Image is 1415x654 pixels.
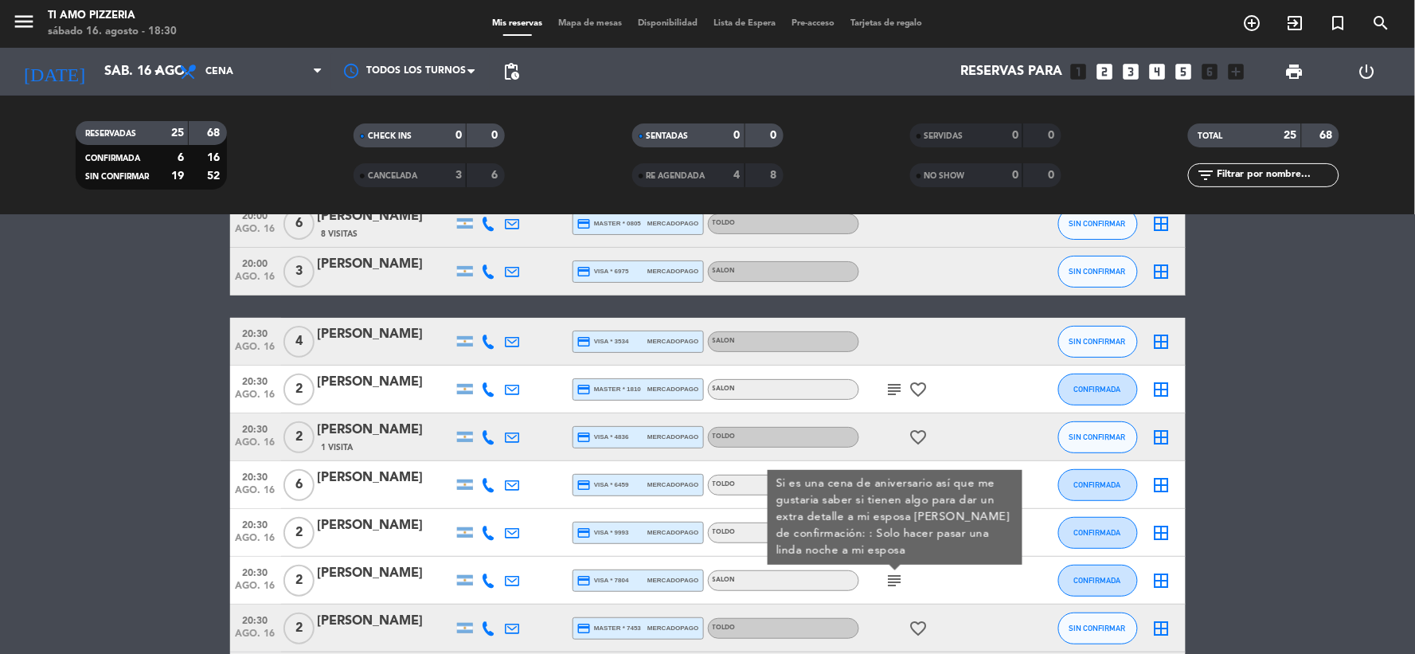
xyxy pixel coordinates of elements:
div: [PERSON_NAME] [318,611,453,632]
i: favorite_border [909,380,928,399]
i: border_all [1152,523,1171,542]
span: visa * 6459 [577,478,629,492]
span: SIN CONFIRMAR [1069,624,1126,632]
i: looks_4 [1147,61,1168,82]
span: mercadopago [647,527,698,538]
i: power_settings_new [1357,62,1376,81]
span: 2 [283,565,315,597]
span: SIN CONFIRMAR [1069,219,1126,228]
span: 20:30 [236,515,276,533]
i: credit_card [577,574,592,588]
span: visa * 3534 [577,335,629,349]
span: SIN CONFIRMAR [1069,267,1126,276]
i: credit_card [577,526,592,540]
span: CONFIRMADA [85,155,140,163]
strong: 8 [770,170,780,181]
span: CONFIRMADA [1074,480,1121,489]
i: subject [885,571,905,590]
div: [PERSON_NAME] [318,324,453,345]
button: SIN CONFIRMAR [1058,326,1138,358]
span: ago. 16 [236,272,276,290]
strong: 68 [1320,130,1336,141]
strong: 4 [734,170,741,181]
i: arrow_drop_down [148,62,167,81]
span: SIN CONFIRMAR [85,173,149,181]
span: print [1284,62,1304,81]
span: mercadopago [647,218,698,229]
i: credit_card [577,217,592,231]
span: visa * 6975 [577,264,629,279]
i: credit_card [577,382,592,397]
strong: 0 [1012,170,1018,181]
i: border_all [1152,214,1171,233]
span: RESERVADAS [85,130,136,138]
span: Disponibilidad [630,19,706,28]
span: master * 7453 [577,621,642,636]
span: TOLDO [713,529,736,535]
span: CONFIRMADA [1074,528,1121,537]
i: favorite_border [909,428,928,447]
div: TI AMO PIZZERIA [48,8,177,24]
span: SALON [713,577,736,583]
i: credit_card [577,264,592,279]
span: master * 0805 [577,217,642,231]
span: mercadopago [647,384,698,394]
div: sábado 16. agosto - 18:30 [48,24,177,40]
input: Filtrar por nombre... [1215,166,1339,184]
strong: 19 [171,170,184,182]
i: looks_two [1095,61,1116,82]
div: [PERSON_NAME] [318,372,453,393]
span: 20:30 [236,610,276,629]
span: ago. 16 [236,342,276,360]
span: 20:30 [236,371,276,390]
span: ago. 16 [236,437,276,456]
span: SERVIDAS [924,132,964,140]
span: 4 [283,326,315,358]
span: 6 [283,208,315,240]
i: border_all [1152,380,1171,399]
button: CONFIRMADA [1058,565,1138,597]
strong: 0 [1012,130,1018,141]
strong: 0 [1048,130,1057,141]
button: menu [12,10,36,39]
i: looks_5 [1174,61,1194,82]
span: Mapa de mesas [550,19,630,28]
span: ago. 16 [236,533,276,551]
div: [PERSON_NAME] [318,563,453,584]
span: Lista de Espera [706,19,784,28]
span: ago. 16 [236,224,276,242]
span: visa * 4836 [577,430,629,444]
span: TOLDO [713,625,736,631]
i: credit_card [577,478,592,492]
button: CONFIRMADA [1058,469,1138,501]
span: 20:30 [236,467,276,485]
span: 1 Visita [322,441,354,454]
i: border_all [1152,262,1171,281]
span: SENTADAS [647,132,689,140]
i: credit_card [577,335,592,349]
button: SIN CONFIRMAR [1058,613,1138,644]
span: NO SHOW [924,172,965,180]
strong: 25 [1284,130,1297,141]
span: CONFIRMADA [1074,385,1121,394]
div: [PERSON_NAME] [318,468,453,488]
i: add_box [1226,61,1247,82]
span: Pre-acceso [784,19,842,28]
button: CONFIRMADA [1058,517,1138,549]
strong: 16 [207,152,223,163]
span: visa * 9993 [577,526,629,540]
i: add_circle_outline [1243,14,1262,33]
span: ago. 16 [236,485,276,503]
strong: 52 [207,170,223,182]
span: 20:00 [236,206,276,224]
i: border_all [1152,428,1171,447]
span: SIN CONFIRMAR [1069,337,1126,346]
span: TOLDO [713,433,736,440]
span: mercadopago [647,480,698,490]
span: CHECK INS [368,132,412,140]
i: turned_in_not [1329,14,1348,33]
i: search [1372,14,1391,33]
div: [PERSON_NAME] [318,254,453,275]
span: 20:00 [236,253,276,272]
span: 20:30 [236,323,276,342]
